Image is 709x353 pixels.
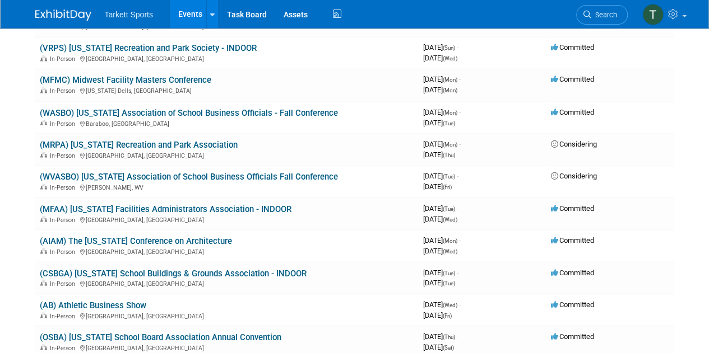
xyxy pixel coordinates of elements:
[642,4,664,25] img: Tom Breuer
[40,152,47,157] img: In-Person Event
[423,214,457,223] span: [DATE]
[50,152,78,159] span: In-Person
[40,248,47,253] img: In-Person Event
[40,150,414,159] div: [GEOGRAPHIC_DATA], [GEOGRAPHIC_DATA]
[423,310,452,319] span: [DATE]
[459,236,461,244] span: -
[457,268,458,276] span: -
[443,237,457,243] span: (Mon)
[40,236,232,246] a: (AIAM) The [US_STATE] Conference on Architecture
[50,344,78,351] span: In-Person
[40,310,414,319] div: [GEOGRAPHIC_DATA], [GEOGRAPHIC_DATA]
[423,54,457,62] span: [DATE]
[423,171,458,180] span: [DATE]
[443,333,455,340] span: (Thu)
[459,107,461,116] span: -
[40,216,47,222] img: In-Person Event
[40,204,291,214] a: (MFAA) [US_STATE] Facilities Administrators Association - INDOOR
[423,139,461,148] span: [DATE]
[551,171,597,180] span: Considering
[423,268,458,276] span: [DATE]
[40,86,414,95] div: [US_STATE] Dells, [GEOGRAPHIC_DATA]
[551,139,597,148] span: Considering
[551,332,594,340] span: Committed
[40,246,414,255] div: [GEOGRAPHIC_DATA], [GEOGRAPHIC_DATA]
[35,10,91,21] img: ExhibitDay
[40,120,47,125] img: In-Person Event
[40,183,47,189] img: In-Person Event
[457,204,458,212] span: -
[40,171,338,181] a: (WVASBO) [US_STATE] Association of School Business Officials Fall Conference
[40,344,47,350] img: In-Person Event
[457,43,458,51] span: -
[459,300,461,308] span: -
[443,87,457,93] span: (Mon)
[551,300,594,308] span: Committed
[423,43,458,51] span: [DATE]
[423,75,461,83] span: [DATE]
[423,107,461,116] span: [DATE]
[459,75,461,83] span: -
[40,268,307,278] a: (CSBGA) [US_STATE] School Buildings & Grounds Association - INDOOR
[40,182,414,191] div: [PERSON_NAME], WV
[105,10,153,19] span: Tarkett Sports
[443,302,457,308] span: (Wed)
[423,236,461,244] span: [DATE]
[443,216,457,222] span: (Wed)
[443,109,457,115] span: (Mon)
[576,5,628,25] a: Search
[50,183,78,191] span: In-Person
[443,205,455,211] span: (Tue)
[40,54,414,63] div: [GEOGRAPHIC_DATA], [GEOGRAPHIC_DATA]
[50,55,78,63] span: In-Person
[443,344,454,350] span: (Sat)
[443,173,455,179] span: (Tue)
[40,118,414,127] div: Baraboo, [GEOGRAPHIC_DATA]
[443,152,455,158] span: (Thu)
[423,182,452,190] span: [DATE]
[423,204,458,212] span: [DATE]
[423,278,455,286] span: [DATE]
[551,236,594,244] span: Committed
[50,280,78,287] span: In-Person
[50,312,78,319] span: In-Person
[40,342,414,351] div: [GEOGRAPHIC_DATA], [GEOGRAPHIC_DATA]
[443,312,452,318] span: (Fri)
[50,87,78,95] span: In-Person
[459,139,461,148] span: -
[423,342,454,351] span: [DATE]
[40,280,47,285] img: In-Person Event
[423,300,461,308] span: [DATE]
[457,171,458,180] span: -
[40,214,414,223] div: [GEOGRAPHIC_DATA], [GEOGRAPHIC_DATA]
[443,280,455,286] span: (Tue)
[443,270,455,276] span: (Tue)
[423,150,455,158] span: [DATE]
[591,11,617,19] span: Search
[457,332,458,340] span: -
[443,45,455,51] span: (Sun)
[40,107,338,117] a: (WASBO) [US_STATE] Association of School Business Officials - Fall Conference
[551,43,594,51] span: Committed
[443,55,457,62] span: (Wed)
[423,86,457,94] span: [DATE]
[443,120,455,126] span: (Tue)
[551,107,594,116] span: Committed
[40,278,414,287] div: [GEOGRAPHIC_DATA], [GEOGRAPHIC_DATA]
[40,87,47,93] img: In-Person Event
[40,139,238,149] a: (MRPA) [US_STATE] Recreation and Park Association
[423,118,455,126] span: [DATE]
[551,268,594,276] span: Committed
[423,246,457,255] span: [DATE]
[40,43,257,53] a: (VRPS) [US_STATE] Recreation and Park Society - INDOOR
[551,75,594,83] span: Committed
[50,120,78,127] span: In-Person
[40,55,47,61] img: In-Person Event
[50,216,78,223] span: In-Person
[443,248,457,254] span: (Wed)
[40,312,47,318] img: In-Person Event
[443,183,452,190] span: (Fri)
[50,248,78,255] span: In-Person
[40,75,211,85] a: (MFMC) Midwest Facility Masters Conference
[443,77,457,83] span: (Mon)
